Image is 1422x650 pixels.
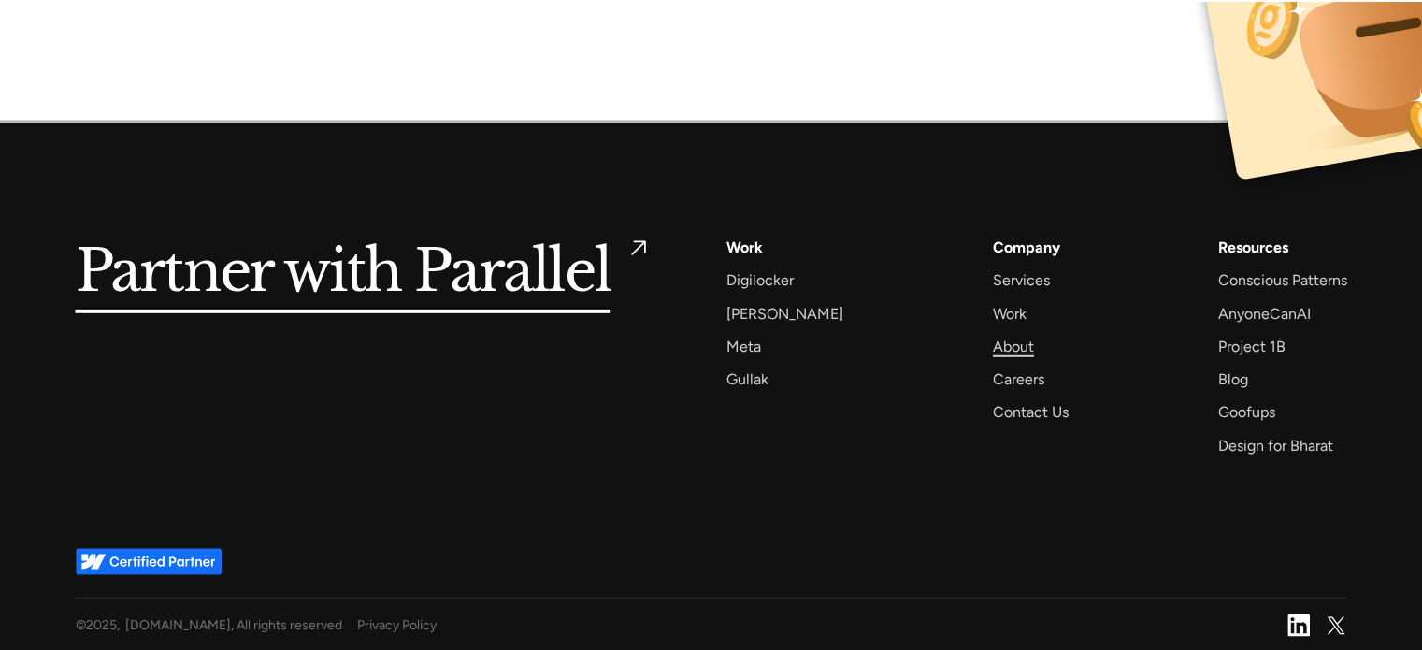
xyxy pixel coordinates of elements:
span: 2025 [86,617,117,633]
a: [PERSON_NAME] [726,301,843,326]
a: Contact Us [993,399,1069,425]
h5: Partner with Parallel [76,235,611,311]
div: Resources [1217,235,1287,260]
a: Project 1B [1217,334,1285,359]
a: Meta [726,334,761,359]
a: Conscious Patterns [1217,267,1346,293]
a: Careers [993,367,1044,392]
a: Privacy Policy [357,614,1272,637]
a: About [993,334,1034,359]
a: Blog [1217,367,1247,392]
a: Goofups [1217,399,1274,425]
a: AnyoneCanAI [1217,301,1310,326]
a: Design for Bharat [1217,433,1332,458]
div: © , [DOMAIN_NAME], All rights reserved [76,614,342,637]
a: Work [993,301,1027,326]
a: Company [993,235,1060,260]
a: Services [993,267,1050,293]
a: Gullak [726,367,768,392]
a: Partner with Parallel [76,235,653,311]
a: Work [726,235,763,260]
a: Digilocker [726,267,794,293]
